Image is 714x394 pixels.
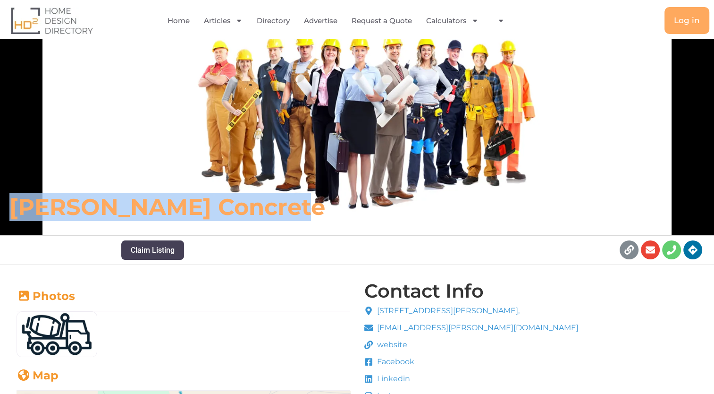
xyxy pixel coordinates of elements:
a: Articles [204,10,243,32]
a: Home [168,10,190,32]
span: Log in [674,17,700,25]
span: Facebook [375,356,414,368]
span: [STREET_ADDRESS][PERSON_NAME], [375,305,520,317]
nav: Menu [146,10,533,32]
a: [EMAIL_ADDRESS][PERSON_NAME][DOMAIN_NAME] [364,322,579,334]
a: website [364,339,579,351]
button: Claim Listing [121,240,184,259]
span: [EMAIL_ADDRESS][PERSON_NAME][DOMAIN_NAME] [375,322,579,334]
a: Request a Quote [352,10,412,32]
span: website [375,339,407,351]
a: Calculators [426,10,479,32]
a: Directory [257,10,290,32]
img: Concrete_truck [17,312,97,357]
a: Log in [664,7,709,34]
a: Advertise [304,10,337,32]
h6: [PERSON_NAME] Concrete [9,193,495,221]
a: Photos [17,289,75,303]
span: Linkedin [375,373,410,385]
h4: Contact Info [364,282,484,300]
a: Map [17,368,59,382]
